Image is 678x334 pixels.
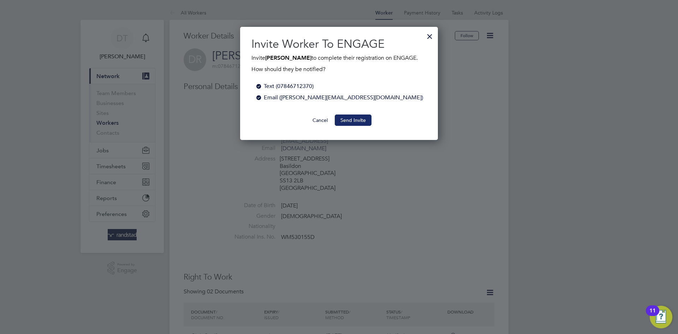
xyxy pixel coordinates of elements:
[335,115,371,126] button: Send Invite
[251,37,427,52] h2: Invite Worker To ENGAGE
[649,311,656,320] div: 11
[251,62,427,74] div: How should they be notified?
[264,93,423,102] div: Email ([PERSON_NAME][EMAIL_ADDRESS][DOMAIN_NAME])
[251,54,427,74] div: Invite to complete their registration on ENGAGE.
[650,306,672,328] button: Open Resource Center, 11 new notifications
[264,82,314,90] div: Text (07846712370)
[265,54,311,61] b: [PERSON_NAME]
[307,115,333,126] button: Cancel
